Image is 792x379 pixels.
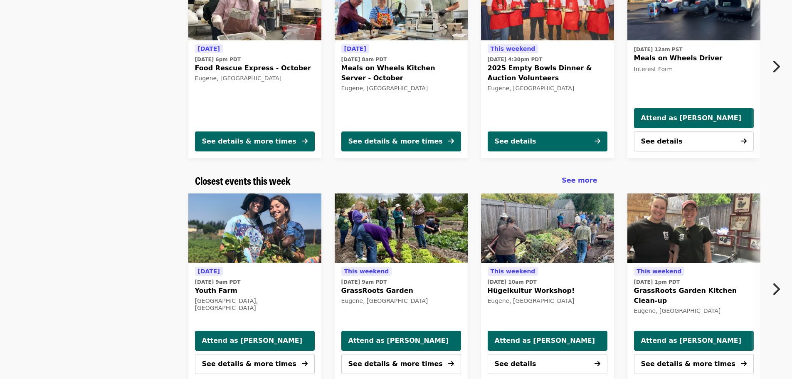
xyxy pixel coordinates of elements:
[488,297,607,305] div: Eugene, [GEOGRAPHIC_DATA]
[634,66,673,72] span: Interest Form
[488,354,607,374] button: See details
[488,266,607,306] a: See details for "Hügelkultur Workshop!"
[481,193,614,263] img: Hügelkultur Workshop! organized by FOOD For Lane County
[344,45,366,52] span: [DATE]
[348,360,443,368] span: See details & more times
[741,137,747,145] i: arrow-right icon
[195,354,315,374] button: See details & more times
[341,131,461,151] button: See details & more times
[641,336,747,346] span: Attend as [PERSON_NAME]
[344,268,389,275] span: This weekend
[341,56,387,63] time: [DATE] 8am PDT
[348,336,454,346] span: Attend as [PERSON_NAME]
[488,286,607,296] span: Hügelkultur Workshop!
[195,75,315,82] div: Eugene, [GEOGRAPHIC_DATA]
[195,56,241,63] time: [DATE] 6pm PDT
[634,331,754,351] button: Attend as [PERSON_NAME]
[302,360,308,368] i: arrow-right icon
[195,297,315,312] div: [GEOGRAPHIC_DATA], [GEOGRAPHIC_DATA]
[488,85,607,92] div: Eugene, [GEOGRAPHIC_DATA]
[302,137,308,145] i: arrow-right icon
[562,176,597,184] span: See more
[341,354,461,374] button: See details & more times
[491,45,535,52] span: This weekend
[188,193,321,263] img: Youth Farm organized by FOOD For Lane County
[448,360,454,368] i: arrow-right icon
[488,331,607,351] button: Attend as [PERSON_NAME]
[481,193,614,263] a: Hügelkultur Workshop!
[341,286,461,296] span: GrassRoots Garden
[634,286,754,306] span: GrassRoots Garden Kitchen Clean-up
[341,266,461,306] a: See details for "GrassRoots Garden"
[195,286,315,296] span: Youth Farm
[335,193,468,263] a: GrassRoots Garden
[634,266,754,316] a: See details for "GrassRoots Garden Kitchen Clean-up"
[491,268,535,275] span: This weekend
[488,131,607,151] button: See details
[335,193,468,263] img: GrassRoots Garden organized by FOOD For Lane County
[641,360,735,368] span: See details & more times
[634,108,754,128] button: Attend as [PERSON_NAME]
[495,136,536,146] div: See details
[202,360,296,368] span: See details & more times
[341,63,461,83] span: Meals on Wheels Kitchen Server - October
[341,85,461,92] div: Eugene, [GEOGRAPHIC_DATA]
[195,266,315,313] a: See details for "Youth Farm"
[641,113,747,123] span: Attend as [PERSON_NAME]
[634,131,754,151] button: See details
[634,278,680,286] time: [DATE] 1pm PDT
[641,137,683,145] span: See details
[195,278,241,286] time: [DATE] 9am PDT
[634,46,683,53] time: [DATE] 12am PST
[202,136,296,146] div: See details & more times
[348,136,443,146] div: See details & more times
[772,281,780,297] i: chevron-right icon
[495,336,600,346] span: Attend as [PERSON_NAME]
[188,175,604,187] div: Closest events this week
[495,360,536,368] span: See details
[198,268,220,275] span: [DATE]
[188,193,321,263] a: Youth Farm
[448,137,454,145] i: arrow-right icon
[198,45,220,52] span: [DATE]
[595,360,600,368] i: arrow-right icon
[562,176,597,186] a: See more
[772,59,780,74] i: chevron-right icon
[634,354,754,374] button: See details & more times
[195,175,291,187] a: Closest events this week
[634,307,754,315] div: Eugene, [GEOGRAPHIC_DATA]
[765,55,792,78] button: Next item
[195,63,315,73] span: Food Rescue Express - October
[488,278,537,286] time: [DATE] 10am PDT
[341,331,461,351] button: Attend as [PERSON_NAME]
[488,63,607,83] span: 2025 Empty Bowls Dinner & Auction Volunteers
[195,131,315,151] button: See details & more times
[202,336,308,346] span: Attend as [PERSON_NAME]
[741,360,747,368] i: arrow-right icon
[595,137,600,145] i: arrow-right icon
[195,331,315,351] button: Attend as [PERSON_NAME]
[634,44,754,75] a: See details for "Meals on Wheels Driver"
[195,173,291,188] span: Closest events this week
[627,193,760,263] img: GrassRoots Garden Kitchen Clean-up organized by FOOD For Lane County
[627,193,760,263] a: GrassRoots Garden Kitchen Clean-up
[341,278,387,286] time: [DATE] 9am PDT
[634,53,754,63] span: Meals on Wheels Driver
[341,297,461,305] div: Eugene, [GEOGRAPHIC_DATA]
[637,268,682,275] span: This weekend
[765,277,792,301] button: Next item
[488,56,543,63] time: [DATE] 4:30pm PDT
